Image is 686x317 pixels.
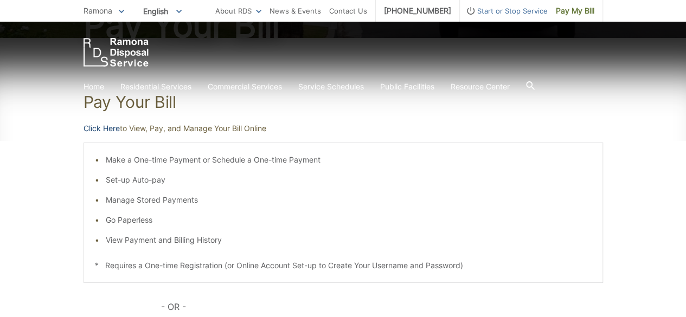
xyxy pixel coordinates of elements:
a: News & Events [270,5,321,17]
span: English [135,2,190,20]
a: Public Facilities [380,81,434,93]
li: View Payment and Billing History [106,234,592,246]
a: Residential Services [120,81,191,93]
p: * Requires a One-time Registration (or Online Account Set-up to Create Your Username and Password) [95,260,592,271]
li: Make a One-time Payment or Schedule a One-time Payment [106,154,592,166]
p: - OR - [161,299,602,314]
a: Commercial Services [208,81,282,93]
a: Click Here [84,122,120,134]
a: Resource Center [451,81,510,93]
li: Manage Stored Payments [106,194,592,206]
a: Service Schedules [298,81,364,93]
a: Home [84,81,104,93]
a: Contact Us [329,5,367,17]
li: Go Paperless [106,214,592,226]
span: Ramona [84,6,112,15]
a: About RDS [215,5,261,17]
p: to View, Pay, and Manage Your Bill Online [84,122,603,134]
a: EDCD logo. Return to the homepage. [84,38,149,67]
h1: Pay Your Bill [84,92,603,112]
li: Set-up Auto-pay [106,174,592,186]
span: Pay My Bill [556,5,594,17]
